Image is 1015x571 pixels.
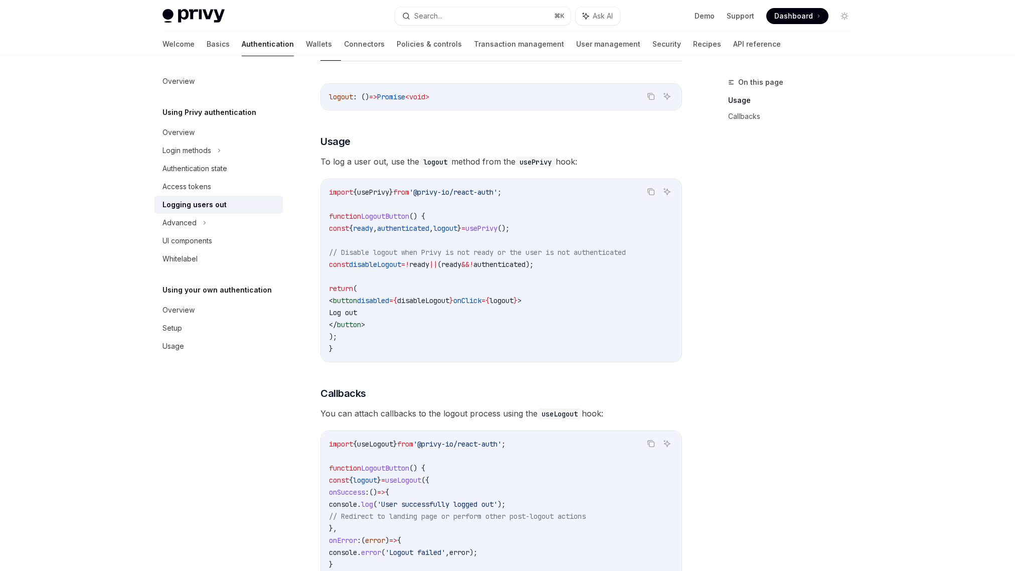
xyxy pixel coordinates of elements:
a: Support [727,11,754,21]
span: { [349,224,353,233]
span: onError [329,536,357,545]
span: ready [353,224,373,233]
span: error [365,536,385,545]
span: . [357,500,361,509]
div: Logging users out [162,199,227,211]
span: ( [381,548,385,557]
span: Promise [377,92,405,101]
span: ( [373,500,377,509]
span: ); [329,332,337,341]
button: Copy the contents from the code block [644,185,657,198]
span: </ [329,320,337,329]
div: Overview [162,126,195,138]
span: , [373,224,377,233]
button: Copy the contents from the code block [644,90,657,103]
div: Usage [162,340,184,352]
span: const [329,224,349,233]
a: API reference [733,32,781,56]
span: import [329,188,353,197]
span: function [329,212,361,221]
span: } [514,296,518,305]
span: () [369,488,377,497]
span: || [429,260,437,269]
span: , [445,548,449,557]
button: Ask AI [660,90,673,103]
span: usePrivy [357,188,389,197]
span: '@privy-io/react-auth' [413,440,501,449]
span: = [401,260,405,269]
span: => [377,488,385,497]
button: Ask AI [576,7,620,25]
a: UI components [154,232,283,250]
span: ready [441,260,461,269]
a: Logging users out [154,196,283,214]
span: log [361,500,373,509]
h5: Using Privy authentication [162,106,256,118]
span: = [389,296,393,305]
span: disableLogout [397,296,449,305]
span: > [518,296,522,305]
span: : [365,488,369,497]
span: : () [353,92,369,101]
span: '@privy-io/react-auth' [409,188,497,197]
span: ; [501,440,505,449]
span: { [353,188,357,197]
span: } [329,344,333,353]
a: Overview [154,72,283,90]
span: logout [433,224,457,233]
span: { [485,296,489,305]
button: Ask AI [660,437,673,450]
span: { [397,536,401,545]
span: Callbacks [320,386,366,400]
span: const [329,476,349,485]
span: console [329,500,357,509]
a: Access tokens [154,178,283,196]
a: Setup [154,319,283,337]
span: logout [329,92,353,101]
button: Copy the contents from the code block [644,437,657,450]
span: console [329,548,357,557]
span: authenticated [473,260,526,269]
span: ⌘ K [554,12,565,20]
span: } [329,560,333,569]
span: ! [469,260,473,269]
span: } [389,188,393,197]
span: , [429,224,433,233]
a: Recipes [693,32,721,56]
div: Whitelabel [162,253,198,265]
span: // Disable logout when Privy is not ready or the user is not authenticated [329,248,626,257]
span: ({ [421,476,429,485]
span: disabled [357,296,389,305]
span: < [405,92,409,101]
span: useLogout [385,476,421,485]
span: Ask AI [593,11,613,21]
span: import [329,440,353,449]
code: usePrivy [516,157,556,168]
span: To log a user out, use the method from the hook: [320,155,682,169]
span: from [397,440,413,449]
span: < [329,296,333,305]
span: LogoutButton [361,212,409,221]
span: authenticated [377,224,429,233]
code: logout [419,157,451,168]
span: Log out [329,308,357,317]
div: Search... [414,10,442,22]
a: Usage [154,337,283,355]
a: Overview [154,301,283,319]
a: Whitelabel [154,250,283,268]
a: Callbacks [728,108,861,124]
span: ) [385,536,389,545]
button: Toggle dark mode [836,8,853,24]
span: : [357,536,361,545]
button: Ask AI [660,185,673,198]
a: Overview [154,123,283,141]
span: onClick [453,296,481,305]
a: User management [576,32,640,56]
a: Demo [695,11,715,21]
span: Usage [320,134,351,149]
div: Overview [162,75,195,87]
a: Dashboard [766,8,828,24]
span: // Redirect to landing page or perform other post-logout actions [329,512,586,521]
span: button [333,296,357,305]
span: }, [329,524,337,533]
